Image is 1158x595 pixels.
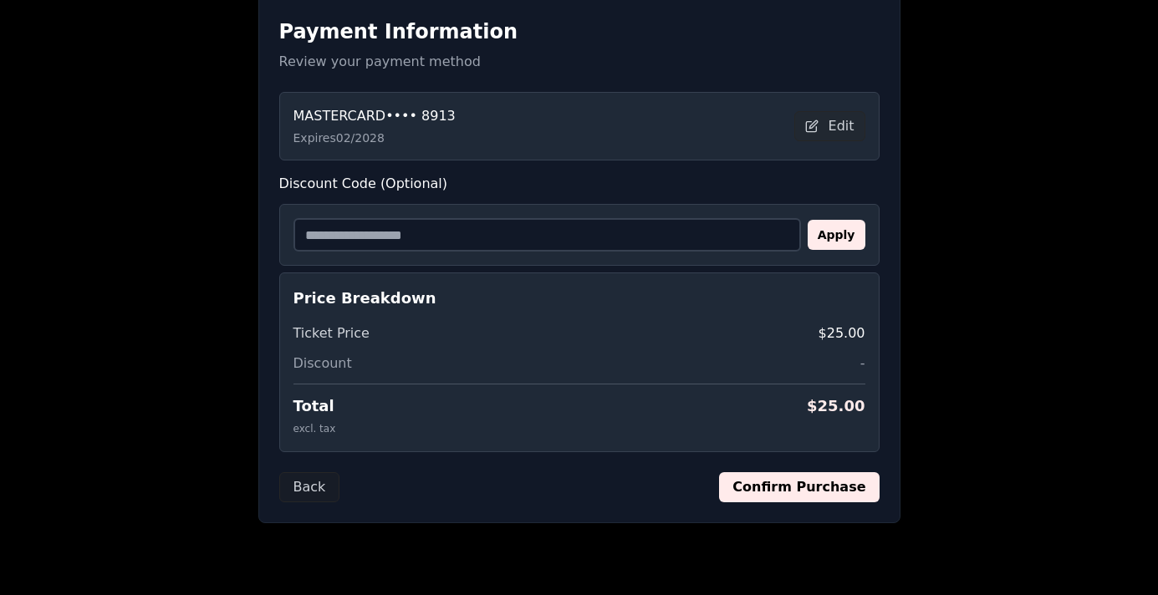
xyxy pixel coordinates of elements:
label: Discount Code (Optional) [279,174,880,194]
button: Apply [808,220,865,250]
span: - [860,353,865,374]
button: Back [279,472,340,502]
p: Review your payment method [279,52,880,72]
button: Confirm Purchase [719,472,879,502]
span: $25.00 [819,323,865,343]
h4: Price Breakdown [293,287,865,310]
span: excl. tax [293,423,336,435]
button: Edit [794,111,865,141]
h2: Payment Information [279,18,880,45]
span: $ 25.00 [807,394,865,418]
span: Discount [293,353,352,374]
span: MASTERCARD •••• 8913 [293,106,456,126]
p: Expires 02/2028 [293,130,456,146]
span: Ticket Price [293,323,370,343]
span: Total [293,394,334,418]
